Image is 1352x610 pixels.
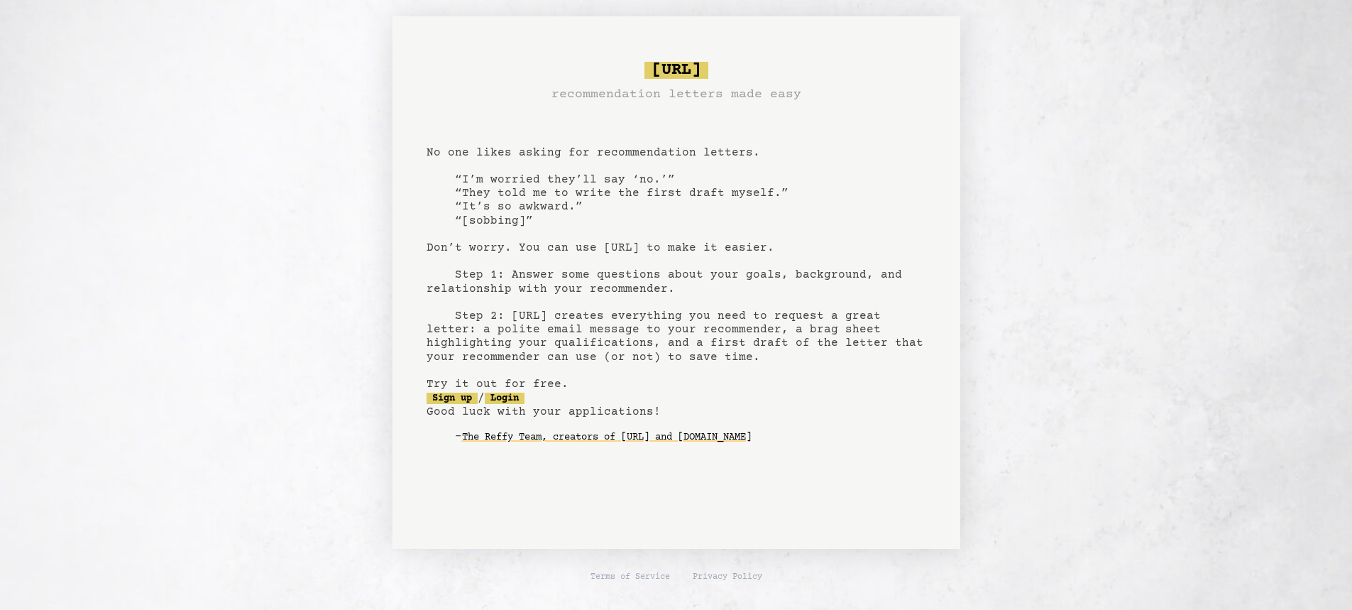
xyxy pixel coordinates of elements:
pre: No one likes asking for recommendation letters. “I’m worried they’ll say ‘no.’” “They told me to ... [427,56,926,472]
a: Sign up [427,393,478,404]
a: Terms of Service [590,572,670,583]
h3: recommendation letters made easy [551,85,801,104]
a: Login [485,393,524,404]
a: The Reffy Team, creators of [URL] and [DOMAIN_NAME] [462,426,752,449]
a: Privacy Policy [693,572,762,583]
span: [URL] [644,62,708,79]
div: - [455,430,926,445]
